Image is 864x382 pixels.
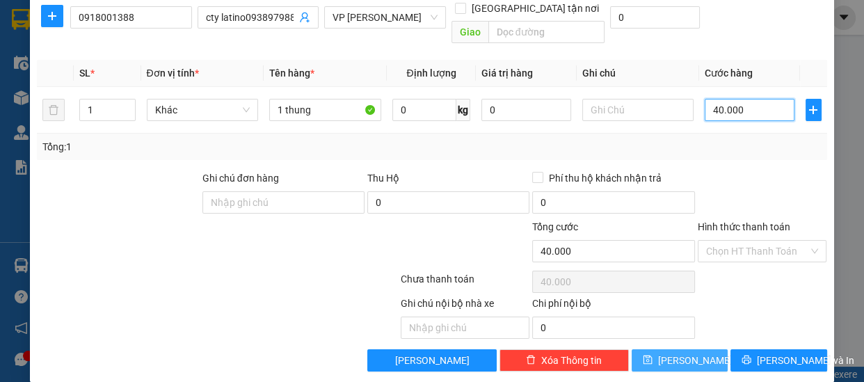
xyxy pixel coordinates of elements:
label: Ghi chú đơn hàng [202,173,279,184]
span: kg [456,99,470,121]
button: delete [42,99,65,121]
span: SL [79,67,90,79]
span: VP Ngọc Hồi [333,7,438,28]
span: [PERSON_NAME] [395,353,470,368]
button: [PERSON_NAME] [367,349,497,372]
span: [PERSON_NAME] [658,353,733,368]
input: VD: Bàn, Ghế [269,99,381,121]
span: user-add [299,12,310,23]
span: delete [526,355,536,366]
input: 0 [481,99,571,121]
div: Ghi chú nội bộ nhà xe [401,296,530,317]
div: Chưa thanh toán [399,271,531,296]
span: Khác [155,100,250,120]
input: Nhập ghi chú [401,317,530,339]
span: Tổng cước [532,221,578,232]
div: Tổng: 1 [42,139,335,154]
span: plus [42,10,63,22]
span: Đơn vị tính [147,67,199,79]
span: [PERSON_NAME] và In [757,353,854,368]
input: Cước giao hàng [610,6,700,29]
span: Định lượng [406,67,456,79]
span: Xóa Thông tin [541,353,602,368]
input: Ghi chú đơn hàng [202,191,365,214]
span: plus [806,104,821,116]
button: plus [41,5,63,27]
span: Thu Hộ [367,173,399,184]
input: Dọc đường [488,21,605,43]
span: Giá trị hàng [481,67,533,79]
button: printer[PERSON_NAME] và In [730,349,826,372]
input: Ghi Chú [582,99,694,121]
span: Phí thu hộ khách nhận trả [543,170,667,186]
span: Cước hàng [705,67,753,79]
button: deleteXóa Thông tin [499,349,629,372]
th: Ghi chú [577,60,700,87]
span: Tên hàng [269,67,314,79]
button: plus [806,99,822,121]
div: Chi phí nội bộ [532,296,694,317]
button: save[PERSON_NAME] [632,349,728,372]
span: printer [742,355,751,366]
label: Hình thức thanh toán [698,221,790,232]
span: save [643,355,653,366]
span: Giao [451,21,488,43]
span: [GEOGRAPHIC_DATA] tận nơi [466,1,605,16]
